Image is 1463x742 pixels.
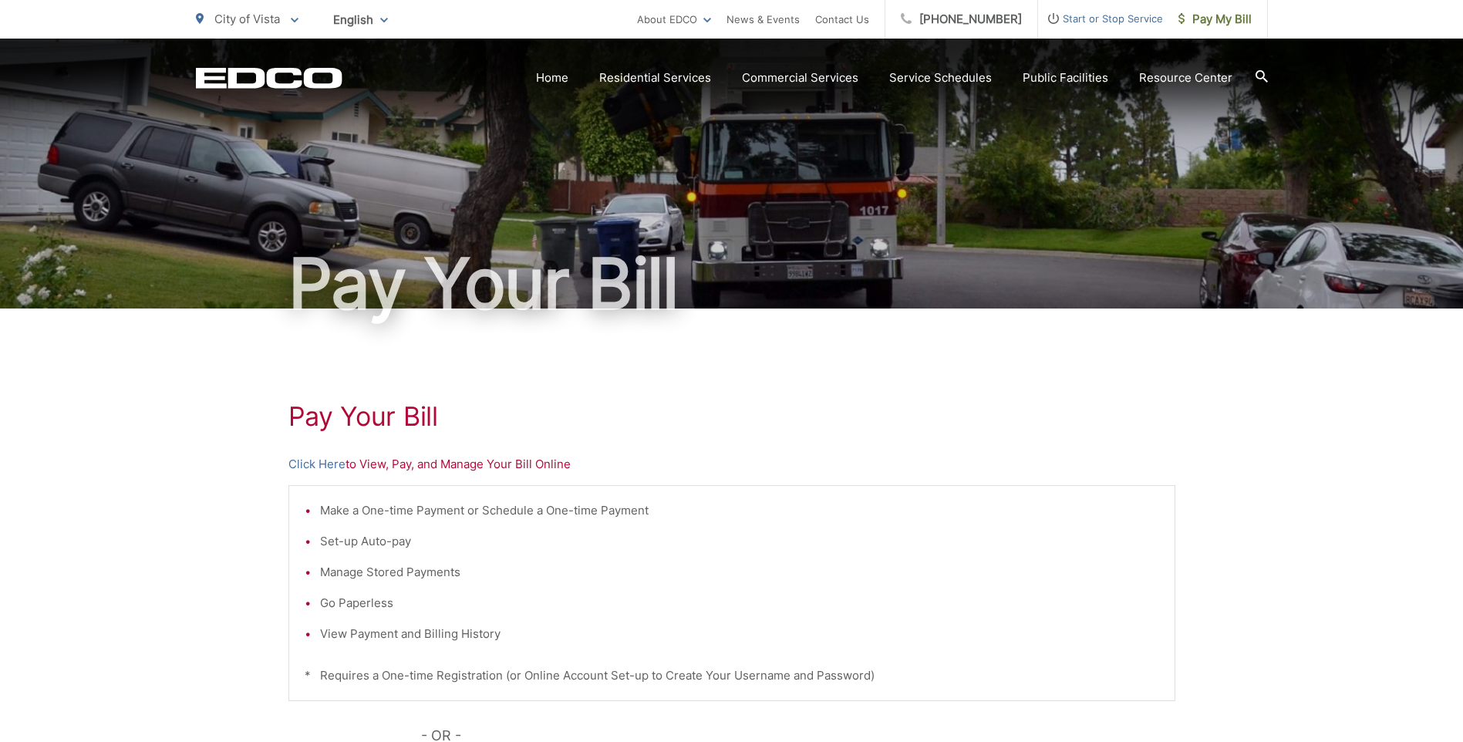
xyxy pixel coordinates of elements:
a: Click Here [288,455,346,474]
a: Contact Us [815,10,869,29]
p: to View, Pay, and Manage Your Bill Online [288,455,1175,474]
h1: Pay Your Bill [196,245,1268,322]
a: Resource Center [1139,69,1232,87]
h1: Pay Your Bill [288,401,1175,432]
li: Set-up Auto-pay [320,532,1159,551]
span: City of Vista [214,12,280,26]
li: Manage Stored Payments [320,563,1159,582]
a: Commercial Services [742,69,858,87]
a: About EDCO [637,10,711,29]
a: EDCD logo. Return to the homepage. [196,67,342,89]
a: Service Schedules [889,69,992,87]
a: Public Facilities [1023,69,1108,87]
li: Go Paperless [320,594,1159,612]
span: English [322,6,399,33]
li: View Payment and Billing History [320,625,1159,643]
span: Pay My Bill [1178,10,1252,29]
a: News & Events [726,10,800,29]
p: * Requires a One-time Registration (or Online Account Set-up to Create Your Username and Password) [305,666,1159,685]
a: Residential Services [599,69,711,87]
li: Make a One-time Payment or Schedule a One-time Payment [320,501,1159,520]
a: Home [536,69,568,87]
